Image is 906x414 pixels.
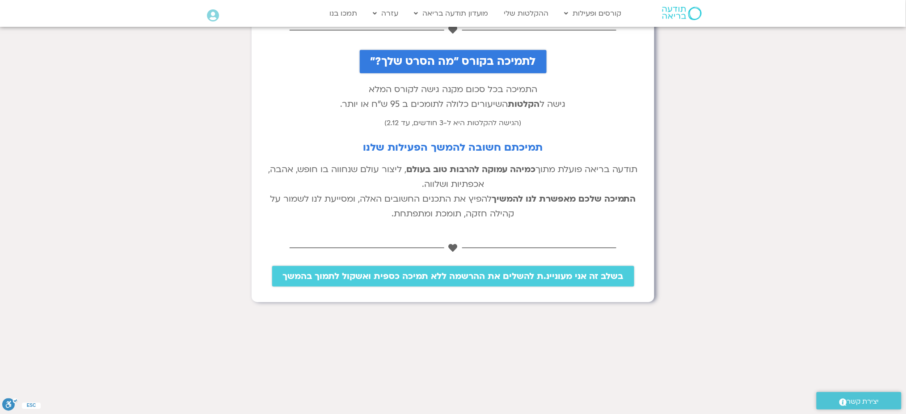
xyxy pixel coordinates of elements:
b: הקלטות [508,98,540,110]
h2: תמיכתם חשובה להמשך הפעילות שלנו [261,142,645,153]
p: התמיכה בכל סכום מקנה גישה לקורס המלא גישה ל השיעורים כלולה לתומכים ב 95 ש"ח או יותר. [261,82,645,112]
a: תמכו בנו [325,5,362,22]
a: קורסים ופעילות [560,5,626,22]
b: כמיהה עמוקה להרבות טוב בעולם [406,164,535,175]
a: בשלב זה אני מעוניינ.ת להשלים את ההרשמה ללא תמיכה כספית ואשקול לתמוך בהמשך [272,266,634,287]
h6: (הגישה להקלטות היא ל-3 חודשים, עד 2.12) [261,118,645,128]
span: בשלב זה אני מעוניינ.ת להשלים את ההרשמה ללא תמיכה כספית ואשקול לתמוך בהמשך [283,271,624,281]
p: תודעה בריאה פועלת מתוך , ליצור עולם שנחווה בו חופש, אהבה, אכפתיות ושלווה. להפיץ את התכנים החשובים... [261,162,645,221]
a: לתמיכה בקורס "מה הסרט שלך?" [360,50,547,73]
a: ההקלטות שלי [499,5,553,22]
span: לתמיכה בקורס "מה הסרט שלך?" [371,55,536,68]
img: תודעה בריאה [662,7,702,20]
a: עזרה [368,5,403,22]
span: יצירת קשר [847,396,879,408]
b: התמיכה שלכם מאפשרת לנו להמשיך [492,193,636,205]
a: מועדון תודעה בריאה [409,5,493,22]
a: יצירת קשר [817,392,902,410]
